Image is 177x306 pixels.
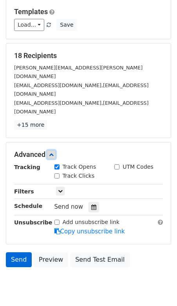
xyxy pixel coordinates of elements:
[14,188,34,195] strong: Filters
[14,164,40,170] strong: Tracking
[14,120,47,130] a: +15 more
[14,51,163,60] h5: 18 Recipients
[70,252,130,267] a: Send Test Email
[56,19,77,31] button: Save
[14,203,42,209] strong: Schedule
[138,268,177,306] iframe: Chat Widget
[14,150,163,159] h5: Advanced
[14,65,143,80] small: [PERSON_NAME][EMAIL_ADDRESS][PERSON_NAME][DOMAIN_NAME]
[63,218,120,226] label: Add unsubscribe link
[6,252,32,267] a: Send
[34,252,68,267] a: Preview
[63,172,95,180] label: Track Clicks
[123,163,153,171] label: UTM Codes
[14,219,52,226] strong: Unsubscribe
[63,163,96,171] label: Track Opens
[54,203,83,210] span: Send now
[14,82,148,97] small: [EMAIL_ADDRESS][DOMAIN_NAME],[EMAIL_ADDRESS][DOMAIN_NAME]
[14,19,44,31] a: Load...
[14,100,148,115] small: [EMAIL_ADDRESS][DOMAIN_NAME],[EMAIL_ADDRESS][DOMAIN_NAME]
[54,228,125,235] a: Copy unsubscribe link
[14,7,48,16] a: Templates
